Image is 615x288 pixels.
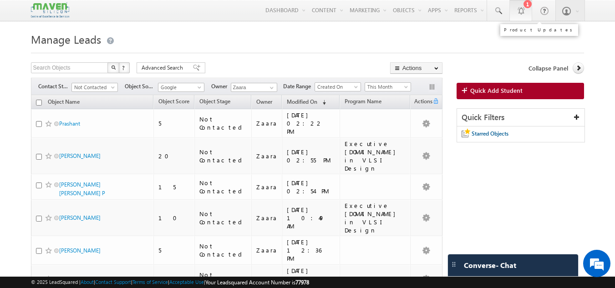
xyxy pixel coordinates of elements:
[158,183,190,191] div: 15
[315,83,358,91] span: Created On
[72,83,115,91] span: Not Contacted
[95,279,131,285] a: Contact Support
[149,5,171,26] div: Minimize live chat window
[256,152,278,160] div: Zaara
[124,223,165,236] em: Start Chat
[59,247,101,254] a: [PERSON_NAME]
[15,48,38,60] img: d_60004797649_company_0_60004797649
[199,242,247,258] div: Not Contacted
[287,111,335,136] div: [DATE] 02:22 PM
[390,62,442,74] button: Actions
[256,119,278,127] div: Zaara
[199,271,247,287] div: Not Contacted
[142,64,186,72] span: Advanced Search
[59,275,101,282] a: [PERSON_NAME]
[158,83,202,91] span: Google
[71,83,118,92] a: Not Contacted
[457,83,585,99] a: Quick Add Student
[231,83,277,92] input: Type to Search
[345,202,406,234] div: Executive [DOMAIN_NAME] in VLSI Design
[450,261,457,268] img: carter-drag
[119,62,130,73] button: ?
[504,27,574,32] div: Product Updates
[59,120,80,127] a: Prashant
[205,279,309,286] span: Your Leadsquared Account Number is
[199,115,247,131] div: Not Contacted
[59,214,101,221] a: [PERSON_NAME]
[287,179,335,195] div: [DATE] 02:54 PM
[256,246,278,254] div: Zaara
[256,275,278,283] div: Zaara
[287,98,317,105] span: Modified On
[411,96,432,108] span: Actions
[59,181,105,197] a: [PERSON_NAME] [PERSON_NAME] P
[111,65,116,70] img: Search
[31,32,101,46] span: Manage Leads
[31,278,309,287] span: © 2025 LeadSquared | | | | |
[256,183,278,191] div: Zaara
[287,238,335,263] div: [DATE] 12:36 PM
[158,83,204,92] a: Google
[256,98,272,105] span: Owner
[265,83,276,92] a: Show All Items
[158,214,190,222] div: 10
[283,82,315,91] span: Date Range
[529,64,568,72] span: Collapse Panel
[12,84,166,216] textarea: Type your message and hit 'Enter'
[457,109,585,126] div: Quick Filters
[47,48,153,60] div: Chat with us now
[365,83,408,91] span: This Month
[464,261,516,269] span: Converse - Chat
[31,2,69,18] img: Custom Logo
[211,82,231,91] span: Owner
[295,279,309,286] span: 77978
[472,130,508,137] span: Starred Objects
[319,99,326,106] span: (sorted descending)
[81,279,94,285] a: About
[287,206,335,230] div: [DATE] 10:49 AM
[345,98,381,105] span: Program Name
[38,82,71,91] span: Contact Stage
[59,152,101,159] a: [PERSON_NAME]
[158,119,190,127] div: 5
[365,82,411,91] a: This Month
[43,97,84,109] a: Object Name
[158,98,189,105] span: Object Score
[122,64,126,71] span: ?
[340,96,386,108] a: Program Name
[287,148,335,164] div: [DATE] 02:55 PM
[158,152,190,160] div: 20
[158,246,190,254] div: 5
[199,98,230,105] span: Object Stage
[154,96,194,108] a: Object Score
[36,100,42,106] input: Check all records
[132,279,168,285] a: Terms of Service
[169,279,204,285] a: Acceptable Use
[199,179,247,195] div: Not Contacted
[315,82,361,91] a: Created On
[282,96,330,108] a: Modified On (sorted descending)
[470,86,523,95] span: Quick Add Student
[199,148,247,164] div: Not Contacted
[158,275,190,283] div: 5
[125,82,158,91] span: Object Source
[256,214,278,222] div: Zaara
[345,140,406,172] div: Executive [DOMAIN_NAME] in VLSI Design
[195,96,235,108] a: Object Stage
[199,210,247,226] div: Not Contacted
